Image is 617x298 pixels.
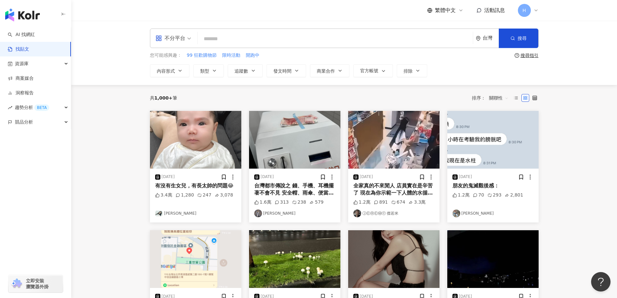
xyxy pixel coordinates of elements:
[267,64,306,77] button: 發文時間
[473,192,484,198] div: 70
[8,275,63,292] a: chrome extension立即安裝 瀏覽器外掛
[317,68,335,74] span: 商業合作
[520,53,539,58] div: 搜尋指引
[197,192,211,198] div: 247
[484,7,505,13] span: 活動訊息
[476,36,481,41] span: environment
[435,7,456,14] span: 繁體中文
[353,209,361,217] img: KOL Avatar
[176,192,194,198] div: 1,280
[483,35,499,41] div: 台灣
[489,93,508,103] span: 關聯性
[391,199,406,206] div: 674
[452,209,460,217] img: KOL Avatar
[499,29,538,48] button: 搜尋
[273,68,291,74] span: 發文時間
[150,52,182,59] span: 您可能感興趣：
[254,199,271,206] div: 1.6萬
[222,52,240,59] span: 限時活動
[162,174,175,180] div: [DATE]
[155,192,172,198] div: 3.4萬
[155,33,185,43] div: 不分平台
[150,95,177,101] div: 共 筆
[8,105,12,110] span: rise
[249,111,340,169] img: post-image
[254,182,335,197] div: 台灣都市傳說之 錢、手機、耳機擺著不會不見 安全帽、雨傘、便當擺著會不見 這七百已經在蝦皮黏大約一個禮拜了，還在就是還在🌝
[150,230,241,288] img: post-image
[15,56,29,71] span: 資源庫
[515,53,519,58] span: question-circle
[275,199,289,206] div: 313
[34,104,49,111] div: BETA
[249,230,340,288] img: post-image
[408,199,426,206] div: 3.3萬
[8,90,34,96] a: 洞察報告
[26,278,49,290] span: 立即安裝 瀏覽器外掛
[155,182,236,189] div: 有沒有生女兒，有長太帥的問題😂
[353,182,434,197] div: 全家真的不來閒人 店員實在是辛苦了 現在為你示範一下人體的水循環！
[215,192,233,198] div: 3,078
[360,174,373,180] div: [DATE]
[154,95,173,101] span: 1,000+
[374,199,388,206] div: 891
[360,68,378,73] span: 官方帳號
[447,111,539,169] img: post-image
[150,64,189,77] button: 內容形式
[8,46,29,53] a: 找貼文
[522,7,526,14] span: H
[10,279,23,289] img: chrome extension
[487,192,502,198] div: 293
[254,209,262,217] img: KOL Avatar
[459,174,472,180] div: [DATE]
[452,192,470,198] div: 1.2萬
[8,75,34,82] a: 商案媒合
[452,209,533,217] a: KOL Avatar[PERSON_NAME]
[261,174,274,180] div: [DATE]
[200,68,209,74] span: 類型
[254,209,335,217] a: KOL Avatar[PERSON_NAME]
[15,100,49,115] span: 趨勢分析
[353,199,371,206] div: 1.2萬
[150,111,241,169] img: post-image
[246,52,260,59] button: 開跑中
[353,64,393,77] button: 官方帳號
[5,8,40,21] img: logo
[452,182,533,189] div: 朋友的鬼滅觀後感：
[397,64,427,77] button: 排除
[404,68,413,74] span: 排除
[348,230,440,288] img: post-image
[155,35,162,42] span: appstore
[228,64,263,77] button: 追蹤數
[8,31,35,38] a: searchAI 找網紅
[310,64,349,77] button: 商業合作
[246,52,259,59] span: 開跑中
[15,115,33,129] span: 競品分析
[309,199,324,206] div: 579
[292,199,306,206] div: 238
[155,209,163,217] img: KOL Avatar
[447,230,539,288] img: post-image
[472,93,512,103] div: 排序：
[157,68,175,74] span: 內容形式
[187,52,217,59] button: 99 狂歡購物節
[222,52,241,59] button: 限時活動
[518,36,527,41] span: 搜尋
[505,192,523,198] div: 2,801
[353,209,434,217] a: KOL AvatarⒿⒺⓇⒺⓂⓎ 傑若米
[234,68,248,74] span: 追蹤數
[193,64,224,77] button: 類型
[591,272,611,292] iframe: Help Scout Beacon - Open
[155,209,236,217] a: KOL Avatar[PERSON_NAME]
[348,111,440,169] img: post-image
